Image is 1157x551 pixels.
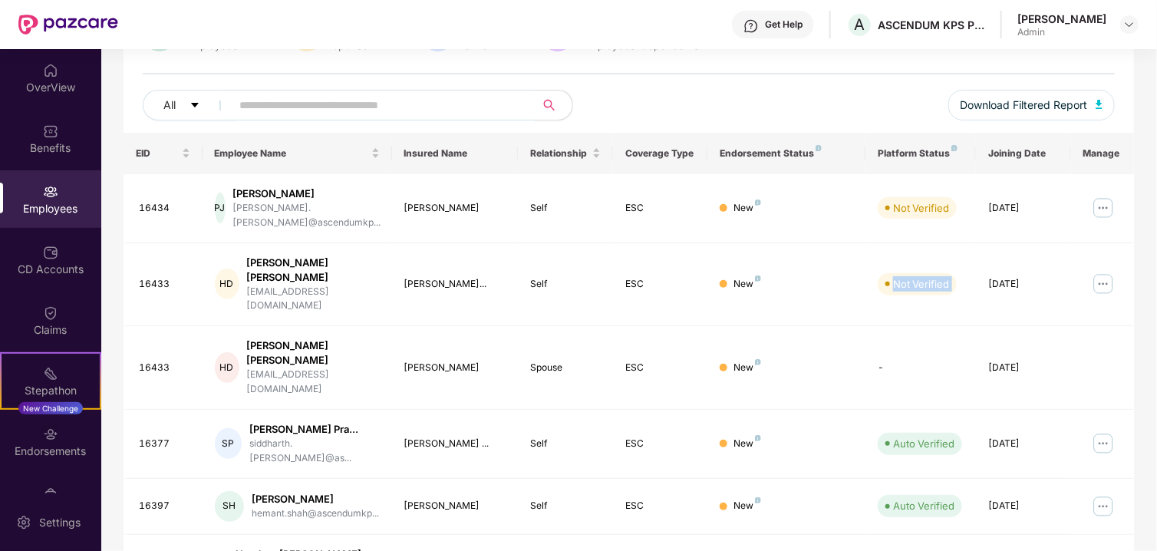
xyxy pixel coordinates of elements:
[16,515,31,530] img: svg+xml;base64,PHN2ZyBpZD0iU2V0dGluZy0yMHgyMCIgeG1sbnM9Imh0dHA6Ly93d3cudzMub3JnLzIwMDAvc3ZnIiB3aW...
[733,277,761,292] div: New
[247,338,380,368] div: [PERSON_NAME] [PERSON_NAME]
[404,277,506,292] div: [PERSON_NAME]...
[988,277,1059,292] div: [DATE]
[2,383,100,398] div: Stepathon
[855,15,865,34] span: A
[203,133,392,174] th: Employee Name
[136,147,179,160] span: EID
[233,201,381,230] div: [PERSON_NAME].[PERSON_NAME]@ascendumkp...
[1091,431,1116,456] img: manageButton
[530,277,601,292] div: Self
[404,437,506,451] div: [PERSON_NAME] ...
[1071,133,1134,174] th: Manage
[733,437,761,451] div: New
[1017,12,1106,26] div: [PERSON_NAME]
[43,245,58,260] img: svg+xml;base64,PHN2ZyBpZD0iQ0RfQWNjb3VudHMiIGRhdGEtbmFtZT0iQ0QgQWNjb3VudHMiIHhtbG5zPSJodHRwOi8vd3...
[1091,272,1116,296] img: manageButton
[755,275,761,282] img: svg+xml;base64,PHN2ZyB4bWxucz0iaHR0cDovL3d3dy53My5vcmcvMjAwMC9zdmciIHdpZHRoPSI4IiBoZWlnaHQ9IjgiIH...
[43,305,58,321] img: svg+xml;base64,PHN2ZyBpZD0iQ2xhaW0iIHhtbG5zPSJodHRwOi8vd3d3LnczLm9yZy8yMDAwL3N2ZyIgd2lkdGg9IjIwIi...
[613,133,708,174] th: Coverage Type
[625,277,696,292] div: ESC
[233,186,381,201] div: [PERSON_NAME]
[35,515,85,530] div: Settings
[247,256,380,285] div: [PERSON_NAME] [PERSON_NAME]
[1123,18,1136,31] img: svg+xml;base64,PHN2ZyBpZD0iRHJvcGRvd24tMzJ4MzIiIHhtbG5zPSJodHRwOi8vd3d3LnczLm9yZy8yMDAwL3N2ZyIgd2...
[1091,494,1116,519] img: manageButton
[143,90,236,120] button: Allcaret-down
[139,437,190,451] div: 16377
[1096,100,1103,109] img: svg+xml;base64,PHN2ZyB4bWxucz0iaHR0cDovL3d3dy53My5vcmcvMjAwMC9zdmciIHhtbG5zOnhsaW5rPSJodHRwOi8vd3...
[625,499,696,513] div: ESC
[252,506,380,521] div: hemant.shah@ascendumkp...
[893,276,949,292] div: Not Verified
[252,492,380,506] div: [PERSON_NAME]
[215,428,242,459] div: SP
[816,145,822,151] img: svg+xml;base64,PHN2ZyB4bWxucz0iaHR0cDovL3d3dy53My5vcmcvMjAwMC9zdmciIHdpZHRoPSI4IiBoZWlnaHQ9IjgiIH...
[215,193,226,223] div: PJ
[43,487,58,503] img: svg+xml;base64,PHN2ZyBpZD0iTXlfT3JkZXJzIiBkYXRhLW5hbWU9Ik15IE9yZGVycyIgeG1sbnM9Imh0dHA6Ly93d3cudz...
[163,97,176,114] span: All
[893,200,949,216] div: Not Verified
[625,361,696,375] div: ESC
[733,361,761,375] div: New
[765,18,803,31] div: Get Help
[139,277,190,292] div: 16433
[755,435,761,441] img: svg+xml;base64,PHN2ZyB4bWxucz0iaHR0cDovL3d3dy53My5vcmcvMjAwMC9zdmciIHdpZHRoPSI4IiBoZWlnaHQ9IjgiIH...
[893,436,954,451] div: Auto Verified
[1091,196,1116,220] img: manageButton
[247,368,380,397] div: [EMAIL_ADDRESS][DOMAIN_NAME]
[404,361,506,375] div: [PERSON_NAME]
[249,422,379,437] div: [PERSON_NAME] Pra...
[43,366,58,381] img: svg+xml;base64,PHN2ZyB4bWxucz0iaHR0cDovL3d3dy53My5vcmcvMjAwMC9zdmciIHdpZHRoPSIyMSIgaGVpZ2h0PSIyMC...
[124,133,203,174] th: EID
[625,201,696,216] div: ESC
[215,269,239,299] div: HD
[720,147,853,160] div: Endorsement Status
[18,402,83,414] div: New Challenge
[139,361,190,375] div: 16433
[18,15,118,35] img: New Pazcare Logo
[755,497,761,503] img: svg+xml;base64,PHN2ZyB4bWxucz0iaHR0cDovL3d3dy53My5vcmcvMjAwMC9zdmciIHdpZHRoPSI4IiBoZWlnaHQ9IjgiIH...
[755,359,761,365] img: svg+xml;base64,PHN2ZyB4bWxucz0iaHR0cDovL3d3dy53My5vcmcvMjAwMC9zdmciIHdpZHRoPSI4IiBoZWlnaHQ9IjgiIH...
[893,498,954,513] div: Auto Verified
[215,491,244,522] div: SH
[988,437,1059,451] div: [DATE]
[43,63,58,78] img: svg+xml;base64,PHN2ZyBpZD0iSG9tZSIgeG1sbnM9Imh0dHA6Ly93d3cudzMub3JnLzIwMDAvc3ZnIiB3aWR0aD0iMjAiIG...
[404,499,506,513] div: [PERSON_NAME]
[530,361,601,375] div: Spouse
[518,133,613,174] th: Relationship
[215,147,368,160] span: Employee Name
[392,133,519,174] th: Insured Name
[1017,26,1106,38] div: Admin
[530,201,601,216] div: Self
[535,90,573,120] button: search
[139,201,190,216] div: 16434
[951,145,958,151] img: svg+xml;base64,PHN2ZyB4bWxucz0iaHR0cDovL3d3dy53My5vcmcvMjAwMC9zdmciIHdpZHRoPSI4IiBoZWlnaHQ9IjgiIH...
[535,99,565,111] span: search
[878,147,964,160] div: Platform Status
[404,201,506,216] div: [PERSON_NAME]
[743,18,759,34] img: svg+xml;base64,PHN2ZyBpZD0iSGVscC0zMngzMiIgeG1sbnM9Imh0dHA6Ly93d3cudzMub3JnLzIwMDAvc3ZnIiB3aWR0aD...
[976,133,1071,174] th: Joining Date
[43,427,58,442] img: svg+xml;base64,PHN2ZyBpZD0iRW5kb3JzZW1lbnRzIiB4bWxucz0iaHR0cDovL3d3dy53My5vcmcvMjAwMC9zdmciIHdpZH...
[530,499,601,513] div: Self
[247,285,380,314] div: [EMAIL_ADDRESS][DOMAIN_NAME]
[190,100,200,112] span: caret-down
[988,499,1059,513] div: [DATE]
[215,352,239,383] div: HD
[530,147,589,160] span: Relationship
[865,326,976,410] td: -
[878,18,985,32] div: ASCENDUM KPS PRIVATE LIMITED
[139,499,190,513] div: 16397
[988,201,1059,216] div: [DATE]
[733,201,761,216] div: New
[625,437,696,451] div: ESC
[249,437,379,466] div: siddharth.[PERSON_NAME]@as...
[43,184,58,200] img: svg+xml;base64,PHN2ZyBpZD0iRW1wbG95ZWVzIiB4bWxucz0iaHR0cDovL3d3dy53My5vcmcvMjAwMC9zdmciIHdpZHRoPS...
[948,90,1116,120] button: Download Filtered Report
[988,361,1059,375] div: [DATE]
[733,499,761,513] div: New
[755,200,761,206] img: svg+xml;base64,PHN2ZyB4bWxucz0iaHR0cDovL3d3dy53My5vcmcvMjAwMC9zdmciIHdpZHRoPSI4IiBoZWlnaHQ9IjgiIH...
[961,97,1088,114] span: Download Filtered Report
[43,124,58,139] img: svg+xml;base64,PHN2ZyBpZD0iQmVuZWZpdHMiIHhtbG5zPSJodHRwOi8vd3d3LnczLm9yZy8yMDAwL3N2ZyIgd2lkdGg9Ij...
